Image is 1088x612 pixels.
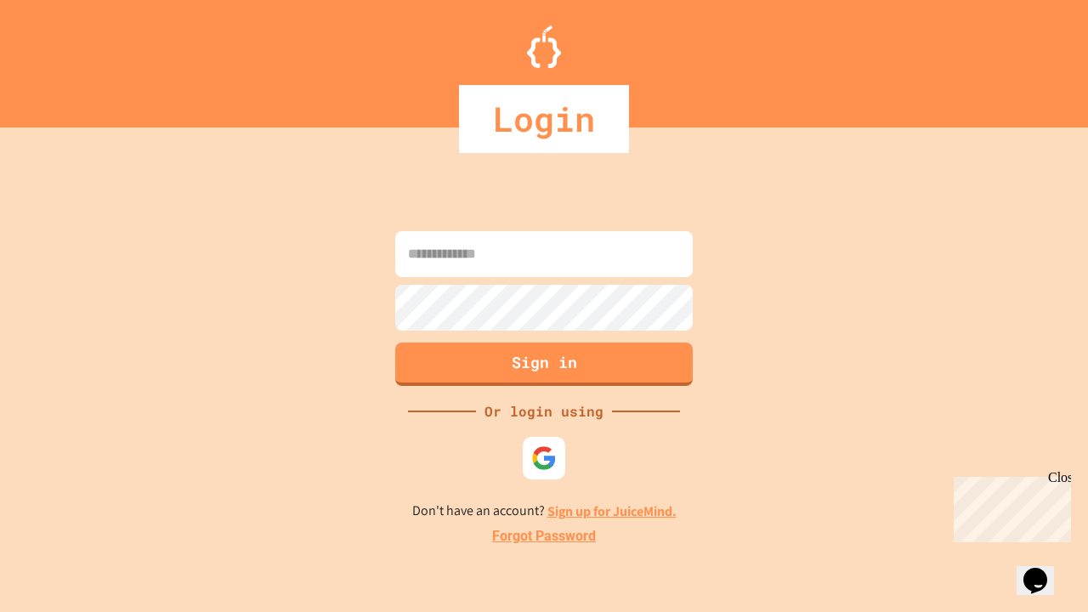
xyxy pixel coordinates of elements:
div: Chat with us now!Close [7,7,117,108]
div: Or login using [476,401,612,422]
img: google-icon.svg [531,445,557,471]
div: Login [459,85,629,153]
p: Don't have an account? [412,501,677,522]
iframe: chat widget [1017,544,1071,595]
a: Forgot Password [492,526,596,547]
button: Sign in [395,343,693,386]
iframe: chat widget [947,470,1071,542]
a: Sign up for JuiceMind. [547,502,677,520]
img: Logo.svg [527,25,561,68]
